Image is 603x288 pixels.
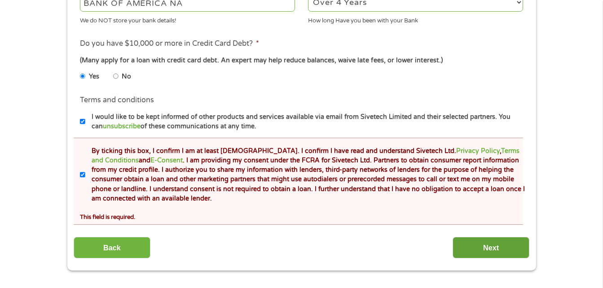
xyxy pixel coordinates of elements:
a: Terms and Conditions [92,147,519,164]
label: No [122,72,131,82]
label: Terms and conditions [80,96,154,105]
div: (Many apply for a loan with credit card debt. An expert may help reduce balances, waive late fees... [80,56,523,65]
div: This field is required. [80,209,523,222]
label: I would like to be kept informed of other products and services available via email from Sivetech... [85,112,526,131]
input: Next [453,237,529,259]
label: By ticking this box, I confirm I am at least [DEMOGRAPHIC_DATA]. I confirm I have read and unders... [85,146,526,204]
label: Do you have $10,000 or more in Credit Card Debt? [80,39,259,48]
a: Privacy Policy [456,147,500,155]
input: Back [74,237,150,259]
div: We do NOT store your bank details! [80,13,295,25]
div: How long Have you been with your Bank [308,13,523,25]
a: unsubscribe [103,122,141,130]
a: E-Consent [150,157,183,164]
label: Yes [89,72,99,82]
